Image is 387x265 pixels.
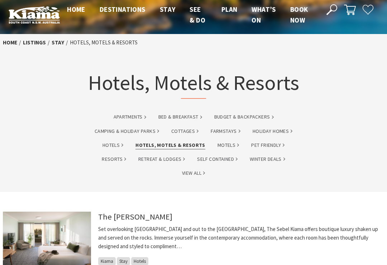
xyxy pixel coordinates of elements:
[182,169,205,177] a: View All
[114,113,146,121] a: Apartments
[3,39,17,46] a: Home
[67,5,85,14] span: Home
[250,155,285,163] a: Winter Deals
[190,5,205,24] span: See & Do
[252,5,276,24] span: What’s On
[160,5,176,14] span: Stay
[95,127,159,135] a: Camping & Holiday Parks
[214,113,274,121] a: Budget & backpackers
[158,113,202,121] a: Bed & Breakfast
[70,38,138,47] li: Hotels, Motels & Resorts
[171,127,199,135] a: Cottages
[135,141,205,149] a: Hotels, Motels & Resorts
[23,39,46,46] a: listings
[211,127,240,135] a: Farmstays
[290,5,308,24] span: Book now
[98,225,384,250] p: Set overlooking [GEOGRAPHIC_DATA] and out to the [GEOGRAPHIC_DATA], The Sebel Kiama offers boutiq...
[138,155,185,163] a: Retreat & Lodges
[253,127,292,135] a: Holiday Homes
[102,141,123,149] a: Hotels
[60,4,318,26] nav: Main Menu
[9,6,60,24] img: Kiama Logo
[221,5,238,14] span: Plan
[98,212,172,222] a: The [PERSON_NAME]
[88,51,299,99] h1: Hotels, Motels & Resorts
[251,141,285,149] a: Pet Friendly
[100,5,145,14] span: Destinations
[102,155,126,163] a: Resorts
[218,141,239,149] a: Motels
[52,39,64,46] a: Stay
[197,155,238,163] a: Self Contained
